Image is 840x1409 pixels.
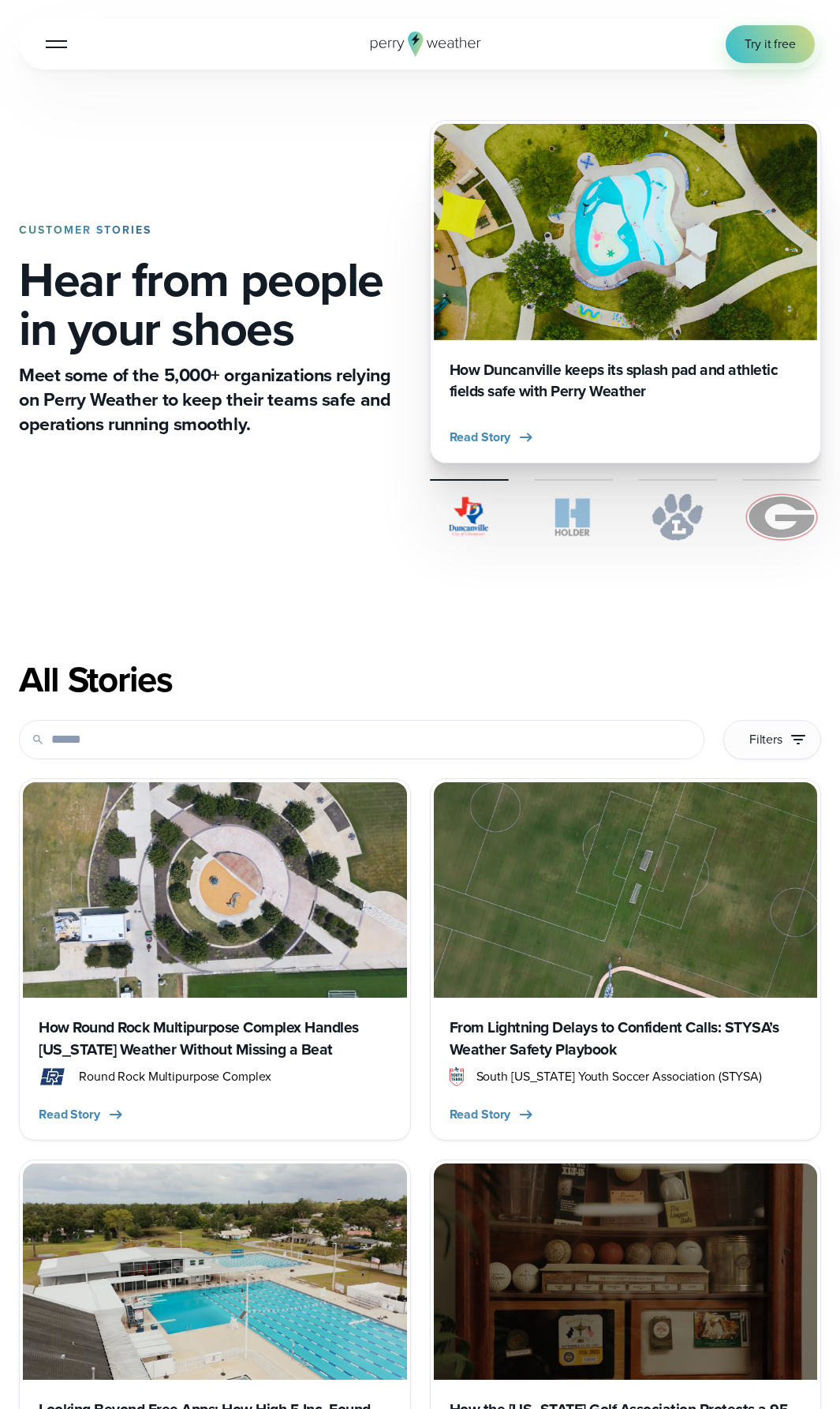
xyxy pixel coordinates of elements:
[534,493,613,541] img: Holder.svg
[79,1067,271,1086] span: Round Rock Multipurpose Complex
[450,359,802,403] h3: How Duncanville keeps its splash pad and athletic fields safe with Perry Weather
[476,1067,762,1086] span: South [US_STATE] Youth Soccer Association (STYSA)
[19,222,151,238] strong: CUSTOMER STORIES
[19,363,411,437] p: Meet some of the 5,000+ organizations relying on Perry Weather to keep their teams safe and opera...
[39,1105,100,1124] span: Read Story
[19,256,411,354] h1: Hear from people in your shoes
[450,1105,511,1124] span: Read Story
[749,730,782,749] span: Filters
[450,1067,464,1086] img: STYSA
[723,720,821,759] button: Filters
[450,1017,802,1060] h3: From Lightning Delays to Confident Calls: STYSA’s Weather Safety Playbook
[430,120,822,463] a: Duncanville Splash Pad How Duncanville keeps its splash pad and athletic fields safe with Perry W...
[434,124,818,340] img: Duncanville Splash Pad
[430,120,822,463] div: 1 of 4
[430,120,822,463] div: slideshow
[19,778,411,1141] a: Round Rock Complex How Round Rock Multipurpose Complex Handles [US_STATE] Weather Without Missing...
[39,1105,125,1124] button: Read Story
[450,428,511,447] span: Read Story
[23,1164,407,1380] img: High 5 inc.
[430,493,509,541] img: City of Duncanville Logo
[450,428,536,447] button: Read Story
[19,658,821,701] div: All Stories
[745,35,796,54] span: Try it free
[39,1067,66,1086] img: round rock
[39,1017,391,1060] h3: How Round Rock Multipurpose Complex Handles [US_STATE] Weather Without Missing a Beat
[430,778,822,1141] a: From Lightning Delays to Confident Calls: STYSA’s Weather Safety Playbook STYSA South [US_STATE] ...
[450,1105,536,1124] button: Read Story
[726,25,815,63] a: Try it free
[23,782,407,999] img: Round Rock Complex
